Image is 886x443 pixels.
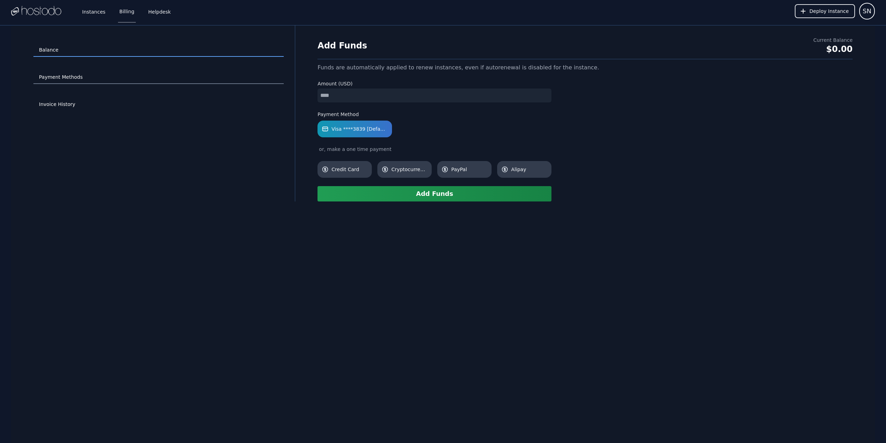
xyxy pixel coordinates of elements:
img: Logo [11,6,61,16]
a: Payment Methods [33,71,284,84]
span: PayPal [451,166,487,173]
label: Amount (USD) [317,80,551,87]
button: Add Funds [317,186,551,201]
span: Credit Card [331,166,368,173]
button: User menu [859,3,875,20]
span: SN [863,6,871,16]
div: Funds are automatically applied to renew instances, even if autorenewal is disabled for the insta... [317,63,853,72]
div: $0.00 [813,44,853,55]
span: Cryptocurrency [391,166,428,173]
h1: Add Funds [317,40,367,51]
span: Visa ****3839 [Default] [331,125,387,132]
div: or, make a one time payment [317,146,551,153]
span: Deploy Instance [809,8,849,15]
a: Balance [33,44,284,57]
label: Payment Method [317,111,551,118]
div: Current Balance [813,37,853,44]
span: Alipay [511,166,547,173]
button: Deploy Instance [795,4,855,18]
a: Invoice History [33,98,284,111]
